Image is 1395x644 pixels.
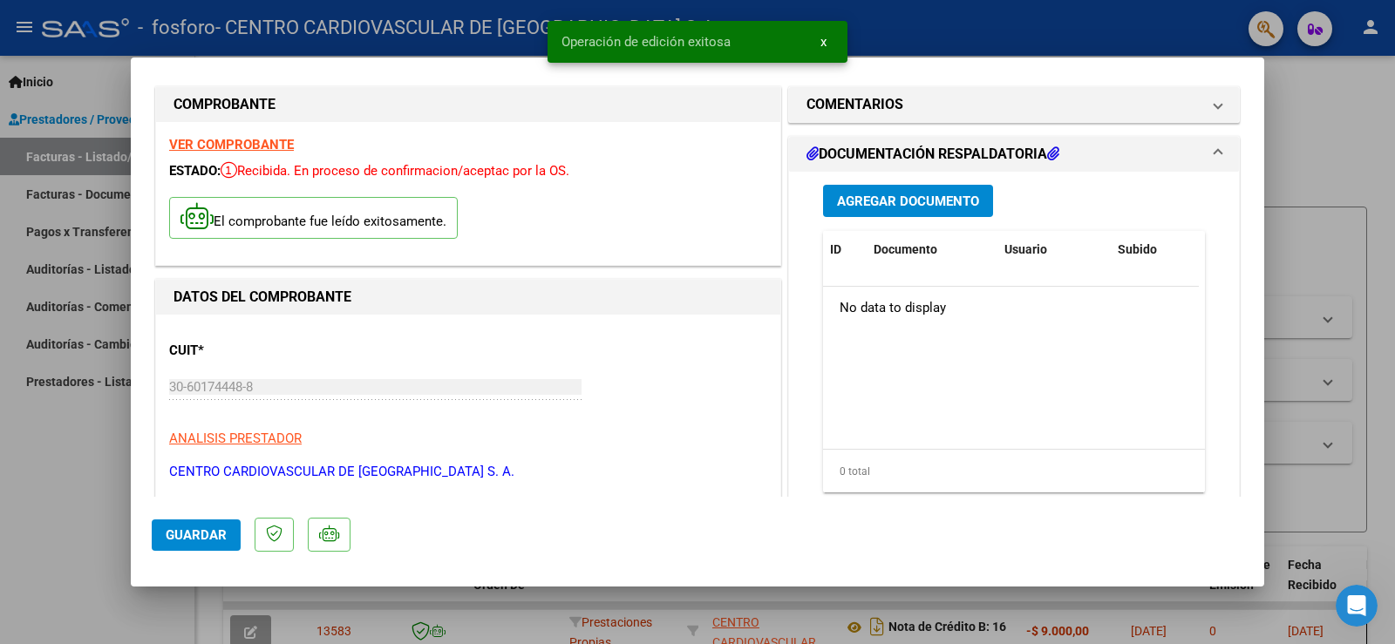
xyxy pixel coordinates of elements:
span: Guardar [166,527,227,543]
div: No data to display [823,287,1199,330]
datatable-header-cell: Subido [1111,231,1198,268]
span: Documento [874,242,937,256]
datatable-header-cell: ID [823,231,867,268]
span: Operación de edición exitosa [561,33,731,51]
a: VER COMPROBANTE [169,137,294,153]
h1: DOCUMENTACIÓN RESPALDATORIA [806,144,1059,165]
span: ANALISIS PRESTADOR [169,430,302,446]
datatable-header-cell: Acción [1198,231,1285,268]
datatable-header-cell: Documento [867,231,997,268]
mat-expansion-panel-header: COMENTARIOS [789,87,1239,122]
span: Usuario [1004,242,1047,256]
p: El comprobante fue leído exitosamente. [169,197,458,240]
datatable-header-cell: Usuario [997,231,1111,268]
span: x [820,34,827,50]
span: ID [830,242,841,256]
p: CENTRO CARDIOVASCULAR DE [GEOGRAPHIC_DATA] S. A. [169,462,767,482]
strong: COMPROBANTE [174,96,276,112]
button: Agregar Documento [823,185,993,217]
div: 0 total [823,450,1205,493]
button: Guardar [152,519,241,551]
iframe: Intercom live chat [1336,585,1378,627]
strong: DATOS DEL COMPROBANTE [174,288,351,305]
mat-expansion-panel-header: DOCUMENTACIÓN RESPALDATORIA [789,137,1239,172]
div: DOCUMENTACIÓN RESPALDATORIA [789,172,1239,533]
span: Agregar Documento [837,193,979,209]
span: Recibida. En proceso de confirmacion/aceptac por la OS. [221,163,569,179]
p: CUIT [169,341,349,361]
span: Subido [1118,242,1157,256]
button: x [806,26,840,58]
span: ESTADO: [169,163,221,179]
h1: COMENTARIOS [806,94,903,115]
